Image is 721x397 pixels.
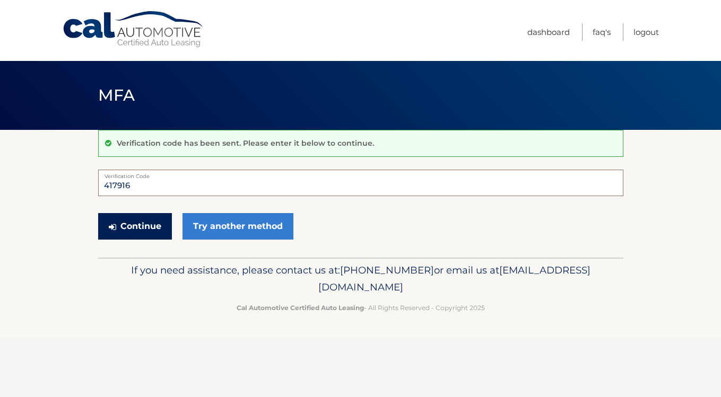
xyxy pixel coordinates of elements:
[183,213,293,240] a: Try another method
[527,23,570,41] a: Dashboard
[237,304,364,312] strong: Cal Automotive Certified Auto Leasing
[62,11,205,48] a: Cal Automotive
[117,138,374,148] p: Verification code has been sent. Please enter it below to continue.
[98,170,623,178] label: Verification Code
[98,170,623,196] input: Verification Code
[340,264,434,276] span: [PHONE_NUMBER]
[318,264,590,293] span: [EMAIL_ADDRESS][DOMAIN_NAME]
[98,213,172,240] button: Continue
[98,85,135,105] span: MFA
[105,302,616,313] p: - All Rights Reserved - Copyright 2025
[593,23,611,41] a: FAQ's
[633,23,659,41] a: Logout
[105,262,616,296] p: If you need assistance, please contact us at: or email us at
